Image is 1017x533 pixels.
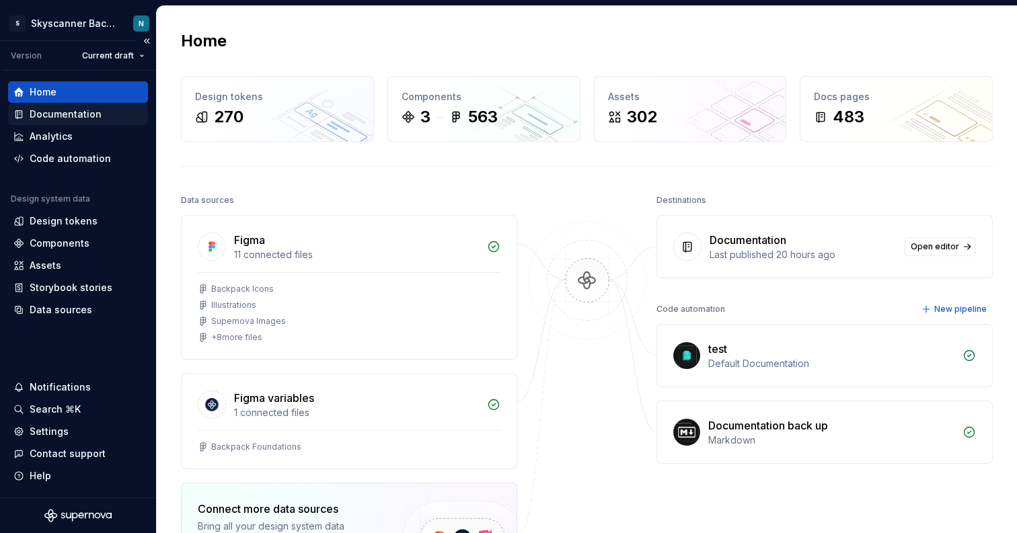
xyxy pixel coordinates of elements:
div: 1 connected files [234,406,479,419]
div: Contact support [30,447,106,460]
a: Data sources [8,299,148,321]
a: Storybook stories [8,277,148,298]
div: Code automation [656,300,725,319]
a: Figma11 connected filesBackpack IconsIllustrationsSupernova Images+8more files [181,215,517,360]
a: Documentation [8,104,148,125]
div: 11 connected files [234,248,479,261]
button: Collapse sidebar [137,32,156,50]
div: Components [30,237,89,250]
a: Assets302 [594,76,787,142]
div: 563 [468,106,498,128]
div: Connect more data sources [198,501,379,517]
button: Contact support [8,443,148,464]
div: Assets [30,259,61,272]
a: Figma variables1 connected filesBackpack Foundations [181,373,517,469]
span: Current draft [82,50,134,61]
div: Notifications [30,380,91,394]
div: Design tokens [30,214,98,228]
div: Illustrations [211,300,256,311]
span: New pipeline [934,304,987,315]
div: Documentation [710,232,786,248]
div: Storybook stories [30,281,112,294]
a: Home [8,81,148,103]
div: Assets [608,90,773,104]
a: Code automation [8,148,148,169]
div: Analytics [30,130,73,143]
div: N [139,18,144,29]
a: Design tokens [8,210,148,232]
div: Skyscanner Backpack [31,17,117,30]
button: Current draft [76,46,151,65]
div: Default Documentation [708,357,954,370]
div: 483 [833,106,864,128]
div: 3 [420,106,430,128]
button: Search ⌘K [8,399,148,420]
div: Markdown [708,434,954,447]
button: New pipeline [917,300,993,319]
a: Open editor [905,237,976,256]
a: Docs pages483 [800,76,993,142]
div: Documentation [30,108,102,121]
div: Data sources [30,303,92,317]
div: Components [402,90,566,104]
a: Analytics [8,126,148,147]
div: Last published 20 hours ago [710,248,897,261]
a: Assets [8,255,148,276]
div: Backpack Icons [211,284,274,294]
div: Data sources [181,191,234,210]
button: SSkyscanner BackpackN [3,9,153,38]
a: Design tokens270 [181,76,374,142]
div: Figma variables [234,390,314,406]
div: Version [11,50,42,61]
div: Backpack Foundations [211,442,301,452]
button: Notifications [8,376,148,398]
a: Settings [8,421,148,442]
div: test [708,341,727,357]
div: Help [30,469,51,483]
button: Help [8,465,148,487]
div: 270 [214,106,243,128]
div: Search ⌘K [30,403,81,416]
a: Components [8,233,148,254]
div: Design system data [11,194,90,204]
div: Code automation [30,152,111,165]
a: Components3563 [387,76,580,142]
div: Documentation back up [708,417,828,434]
div: 302 [627,106,657,128]
div: Settings [30,425,69,438]
div: Figma [234,232,265,248]
span: Open editor [911,241,959,252]
div: Design tokens [195,90,360,104]
div: + 8 more files [211,332,262,343]
div: S [9,15,26,32]
svg: Supernova Logo [44,509,112,522]
div: Docs pages [814,90,979,104]
div: Home [30,85,57,99]
div: Destinations [656,191,706,210]
h2: Home [181,30,227,52]
div: Supernova Images [211,316,286,327]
